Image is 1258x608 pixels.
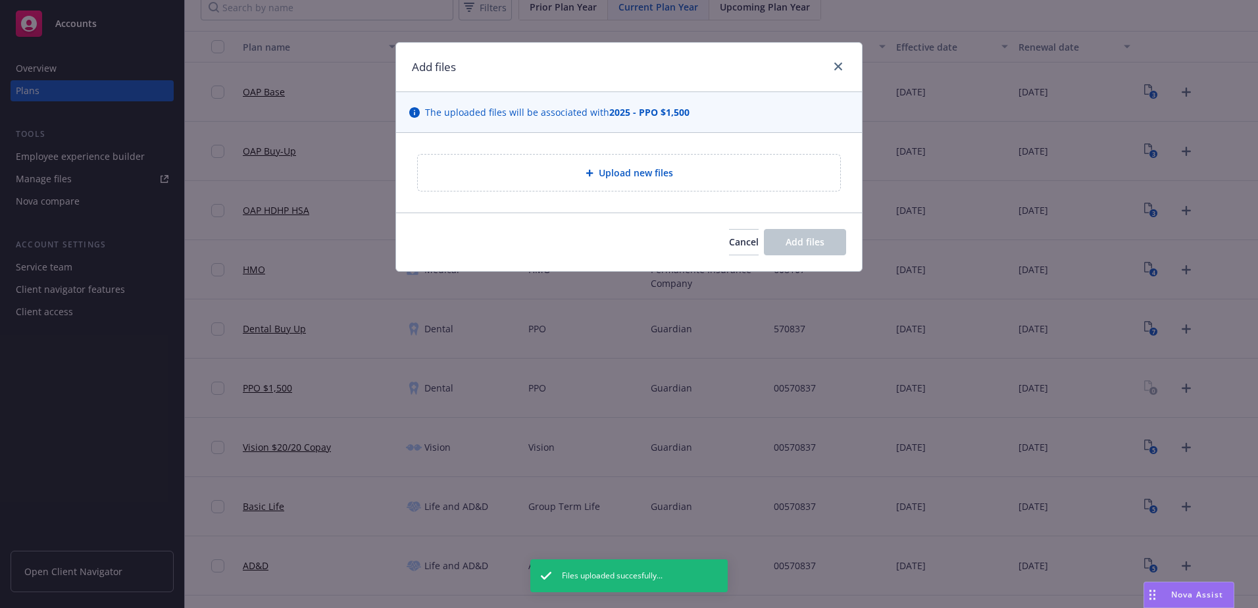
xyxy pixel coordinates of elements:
button: Cancel [729,229,759,255]
div: Upload new files [417,154,841,191]
span: Upload new files [599,166,673,180]
strong: 2025 - PPO $1,500 [609,106,690,118]
div: Drag to move [1144,582,1161,607]
span: Add files [786,236,824,248]
a: close [830,59,846,74]
span: Files uploaded succesfully... [562,570,663,582]
span: Nova Assist [1171,589,1223,600]
h1: Add files [412,59,456,76]
span: Cancel [729,236,759,248]
span: The uploaded files will be associated with [425,105,690,119]
button: Add files [764,229,846,255]
button: Nova Assist [1144,582,1234,608]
